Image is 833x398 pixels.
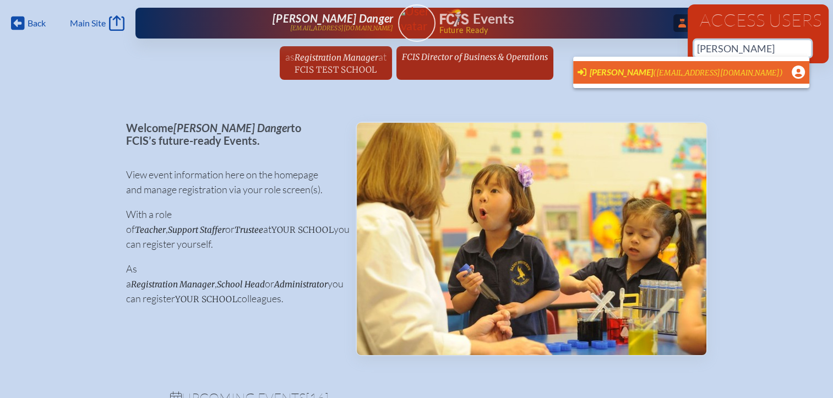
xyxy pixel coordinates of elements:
span: [PERSON_NAME] Danger [273,12,393,25]
a: Main Site [70,15,124,31]
span: your school [175,294,237,304]
span: FCIS Test School [295,64,377,75]
span: Registration Manager [131,279,215,290]
span: Trustee [235,225,263,235]
a: User Avatar [398,4,435,42]
span: Back [28,18,46,29]
span: [PERSON_NAME] [590,67,653,77]
span: as [285,51,295,63]
span: Switch User [578,67,783,79]
img: Events [357,123,706,355]
span: Registration Manager [295,52,378,63]
p: [EMAIL_ADDRESS][DOMAIN_NAME] [290,25,394,32]
span: your school [271,225,334,235]
input: Person’s name or email [694,40,811,57]
span: FCIS Director of Business & Operations [402,52,548,62]
span: Future Ready [439,26,662,34]
span: [PERSON_NAME] Danger [173,121,291,134]
ul: Option List [573,57,809,88]
a: FCIS Director of Business & Operations [398,46,552,67]
a: [PERSON_NAME] Danger[EMAIL_ADDRESS][DOMAIN_NAME] [171,12,394,34]
p: With a role of , or at you can register yourself. [126,207,338,252]
div: FCIS Events — Future ready [440,9,663,34]
a: asRegistration ManageratFCIS Test School [281,46,391,80]
h1: Access Users [694,11,822,29]
span: Teacher [135,225,166,235]
li: alchalabyr@miamicountryday.org [573,61,809,84]
p: View event information here on the homepage and manage registration via your role screen(s). [126,167,338,197]
p: As a , or you can register colleagues. [126,261,338,306]
img: User Avatar [393,4,440,33]
span: Administrator [274,279,328,290]
span: at [378,51,386,63]
span: Main Site [70,18,106,29]
span: Support Staffer [168,225,225,235]
span: School Head [217,279,265,290]
p: Welcome to FCIS’s future-ready Events. [126,122,338,146]
span: ([EMAIL_ADDRESS][DOMAIN_NAME]) [653,68,783,78]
